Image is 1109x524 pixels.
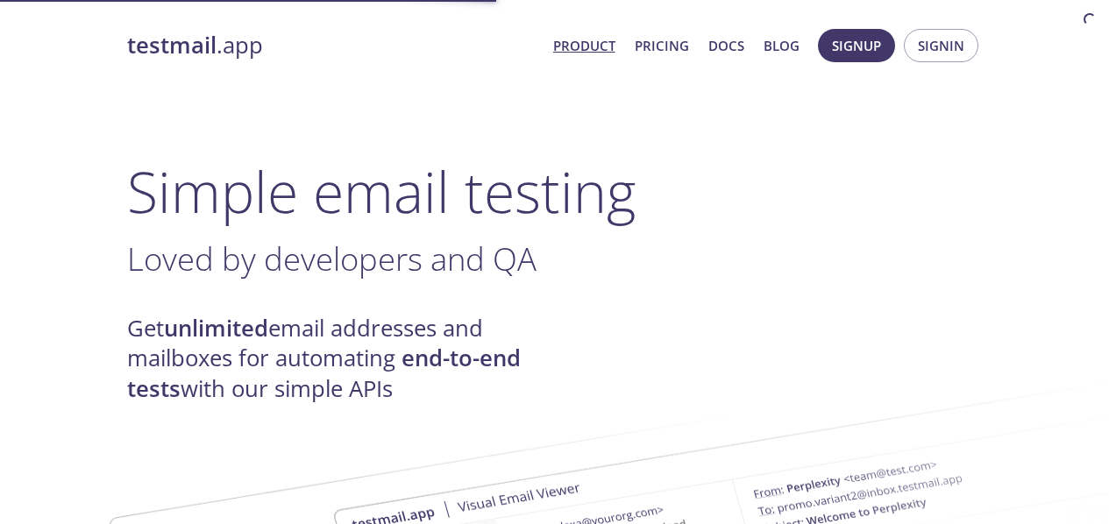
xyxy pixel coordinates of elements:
h1: Simple email testing [127,158,983,225]
a: Docs [708,34,744,57]
a: Product [553,34,615,57]
strong: end-to-end tests [127,343,521,403]
span: Loved by developers and QA [127,237,537,280]
a: Blog [764,34,800,57]
span: Signup [832,34,881,57]
h4: Get email addresses and mailboxes for automating with our simple APIs [127,314,555,404]
a: testmail.app [127,31,539,60]
strong: unlimited [164,313,268,343]
button: Signup [818,29,895,62]
span: Signin [918,34,964,57]
strong: testmail [127,30,217,60]
a: Pricing [635,34,689,57]
button: Signin [904,29,978,62]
